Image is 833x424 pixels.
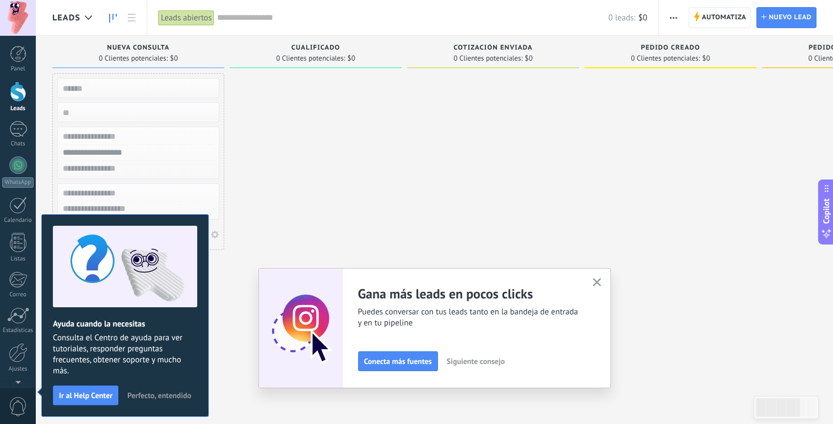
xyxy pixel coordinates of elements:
[702,8,747,28] span: Automatiza
[2,291,34,298] div: Correo
[2,177,34,188] div: WhatsApp
[413,44,574,53] div: Cotización enviada
[291,44,340,52] span: Cualificado
[364,357,432,365] span: Conecta más fuentes
[2,217,34,224] div: Calendario
[608,13,635,23] span: 0 leads:
[590,44,751,53] div: Pedido creado
[170,55,178,62] span: $0
[666,7,681,28] button: Más
[127,392,191,399] span: Perfecto, entendido
[235,44,396,53] div: Cualificado
[53,319,197,329] h2: Ayuda cuando la necesitas
[53,385,118,405] button: Ir al Help Center
[769,8,812,28] span: Nuevo lead
[631,55,700,62] span: 0 Clientes potenciales:
[525,55,533,62] span: $0
[2,327,34,334] div: Estadísticas
[358,285,580,302] h2: Gana más leads en pocos clicks
[276,55,345,62] span: 0 Clientes potenciales:
[104,7,122,29] a: Leads
[2,256,34,263] div: Listas
[442,353,510,369] button: Siguiente consejo
[53,333,197,377] span: Consulta el Centro de ayuda para ver tutoriales, responder preguntas frecuentes, obtener soporte ...
[2,366,34,373] div: Ajustes
[99,55,167,62] span: 0 Clientes potenciales:
[447,357,505,365] span: Siguiente consejo
[358,307,580,329] span: Puedes conversar con tus leads tanto en la bandeja de entrada y en tu pipeline
[107,44,169,52] span: Nueva consulta
[122,387,196,404] button: Perfecto, entendido
[702,55,710,62] span: $0
[122,7,141,29] a: Lista
[453,55,522,62] span: 0 Clientes potenciales:
[639,13,647,23] span: $0
[689,7,751,28] a: Automatiza
[59,392,112,399] span: Ir al Help Center
[358,351,438,371] button: Conecta más fuentes
[2,66,34,73] div: Panel
[348,55,355,62] span: $0
[58,44,219,53] div: Nueva consulta
[158,10,214,26] div: Leads abiertos
[2,140,34,148] div: Chats
[821,199,832,224] span: Copilot
[453,44,533,52] span: Cotización enviada
[52,13,80,23] span: Leads
[756,7,816,28] a: Nuevo lead
[641,44,700,52] span: Pedido creado
[2,105,34,112] div: Leads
